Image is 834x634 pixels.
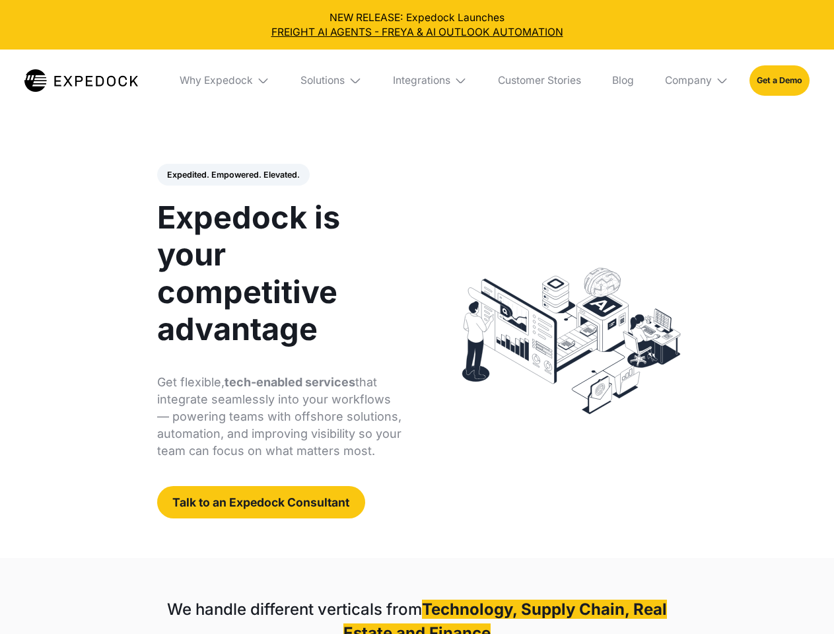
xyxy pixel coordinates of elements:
div: Integrations [393,74,450,87]
a: Get a Demo [749,65,810,95]
strong: We handle different verticals from [167,600,422,619]
a: FREIGHT AI AGENTS - FREYA & AI OUTLOOK AUTOMATION [11,25,824,40]
p: Get flexible, that integrate seamlessly into your workflows — powering teams with offshore soluti... [157,374,402,460]
div: NEW RELEASE: Expedock Launches [11,11,824,40]
div: Why Expedock [169,50,280,112]
strong: tech-enabled services [225,375,355,389]
div: Company [654,50,739,112]
div: Integrations [382,50,477,112]
div: Company [665,74,712,87]
div: Why Expedock [180,74,253,87]
iframe: Chat Widget [768,571,834,634]
div: Solutions [300,74,345,87]
a: Talk to an Expedock Consultant [157,486,365,518]
a: Customer Stories [487,50,591,112]
h1: Expedock is your competitive advantage [157,199,402,347]
a: Blog [602,50,644,112]
div: Solutions [291,50,372,112]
